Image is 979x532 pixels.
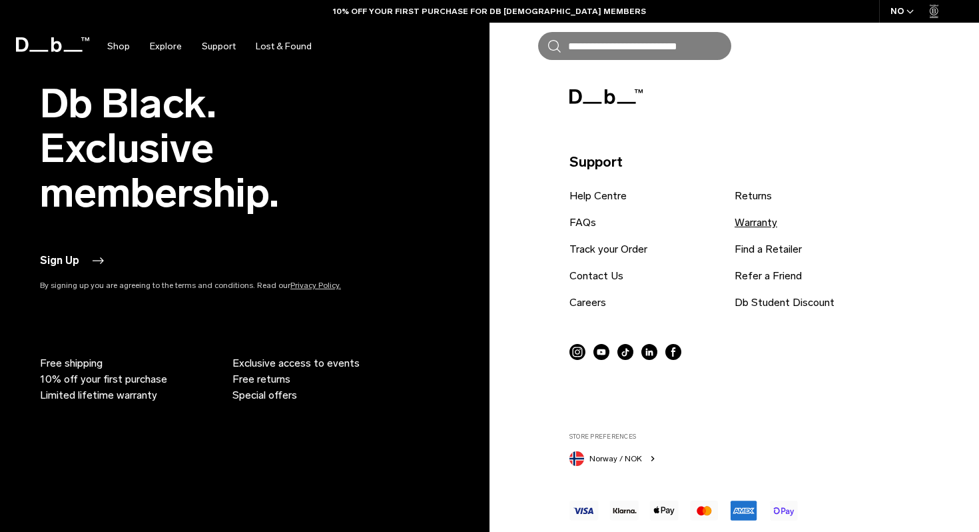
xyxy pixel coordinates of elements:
[569,188,627,204] a: Help Centre
[333,5,646,17] a: 10% OFF YOUR FIRST PURCHASE FOR DB [DEMOGRAPHIC_DATA] MEMBERS
[844,39,878,53] span: Account
[735,188,772,204] a: Returns
[40,279,400,291] p: By signing up you are agreeing to the terms and conditions. Read our
[569,241,647,257] a: Track your Order
[735,215,777,231] a: Warranty
[898,38,932,54] button: Bag (1)
[569,451,584,466] img: Norway
[232,371,290,387] span: Free returns
[569,268,623,284] a: Contact Us
[735,241,802,257] a: Find a Retailer
[232,387,297,403] span: Special offers
[751,32,807,60] a: Db Black
[232,355,360,371] span: Exclusive access to events
[40,387,157,403] span: Limited lifetime warranty
[290,281,341,290] a: Privacy Policy.
[569,295,606,311] a: Careers
[934,38,943,49] span: (1)
[97,23,322,70] nav: Main Navigation
[569,432,944,441] label: Store Preferences
[40,355,103,371] span: Free shipping
[40,371,167,387] span: 10% off your first purchase
[735,268,802,284] a: Refer a Friend
[569,215,596,231] a: FAQs
[40,253,106,269] button: Sign Up
[569,449,658,466] button: Norway Norway / NOK
[826,38,878,54] a: Account
[569,151,944,173] p: Support
[256,23,312,70] a: Lost & Found
[150,23,182,70] a: Explore
[107,23,130,70] a: Shop
[40,81,400,215] h2: Db Black. Exclusive membership.
[916,39,932,53] span: Bag
[202,23,236,70] a: Support
[589,453,642,465] span: Norway / NOK
[735,295,834,311] a: Db Student Discount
